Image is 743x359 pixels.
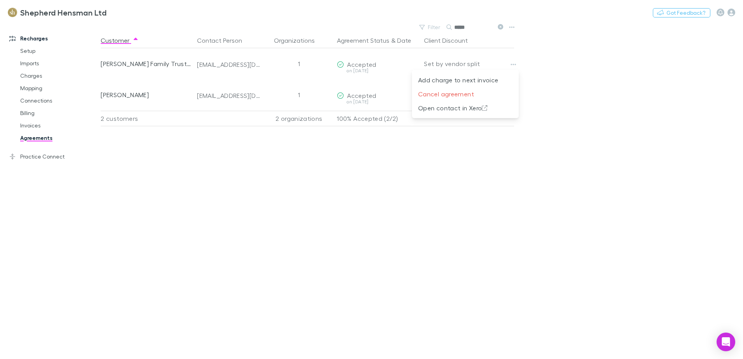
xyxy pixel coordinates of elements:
div: Open Intercom Messenger [717,333,735,351]
li: Open contact in Xero [412,101,519,115]
li: Cancel agreement [412,87,519,101]
a: Open contact in Xero [412,103,519,111]
p: Open contact in Xero [418,103,513,113]
p: Add charge to next invoice [418,75,513,85]
li: Add charge to next invoice [412,73,519,87]
p: Cancel agreement [418,89,513,99]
